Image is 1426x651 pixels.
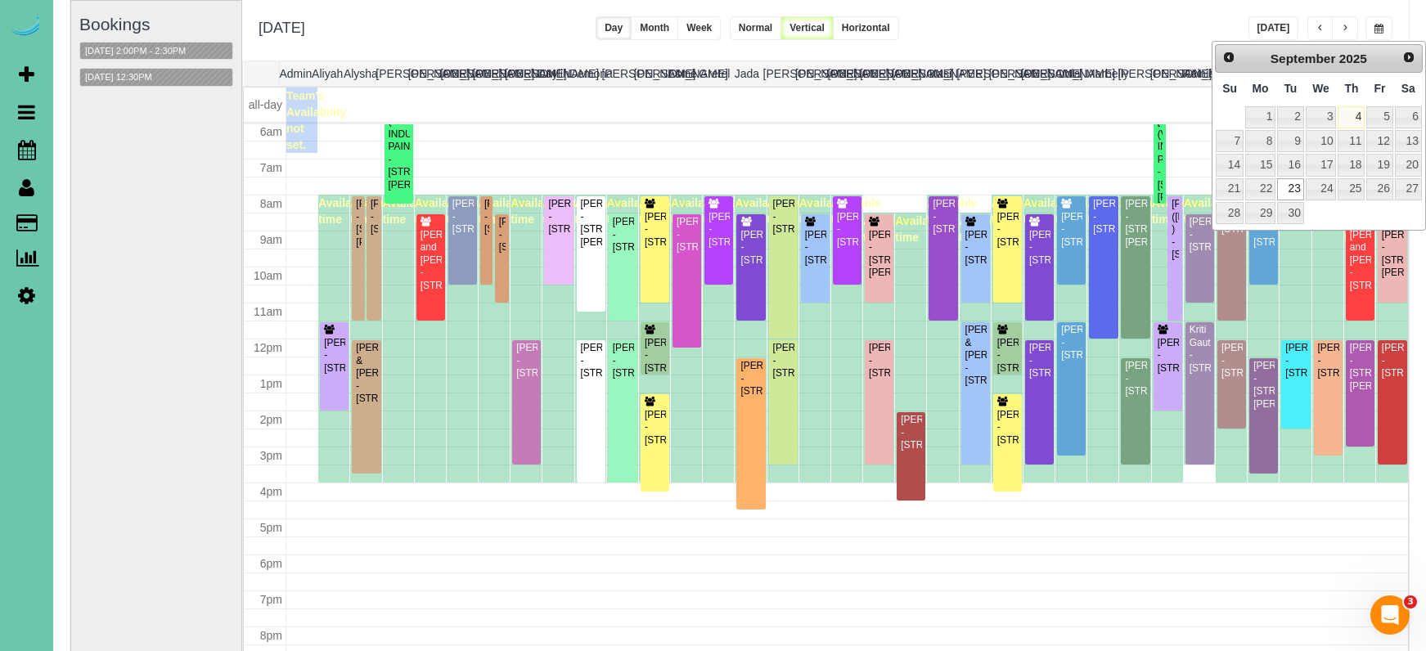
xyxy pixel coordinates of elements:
th: [PERSON_NAME] [956,61,988,86]
div: [PERSON_NAME] - [STREET_ADDRESS] [1381,342,1404,379]
th: Kasi [924,61,956,86]
div: [PERSON_NAME] - [STREET_ADDRESS] [1060,211,1082,249]
div: [PERSON_NAME] - [STREET_ADDRESS] [484,198,489,236]
div: [PERSON_NAME] - [STREET_ADDRESS] [1221,342,1243,379]
th: [PERSON_NAME] [1150,61,1182,86]
a: 14 [1216,154,1244,176]
a: 4 [1338,106,1365,128]
div: [PERSON_NAME] - [STREET_ADDRESS] [580,342,602,379]
div: [PERSON_NAME] - [STREET_ADDRESS] [804,229,826,267]
span: Available time [671,196,721,226]
div: [PERSON_NAME] - [STREET_ADDRESS] [996,211,1019,249]
a: Prev [1217,47,1240,70]
div: [PERSON_NAME] - [STREET_ADDRESS] [900,414,922,451]
div: [PERSON_NAME] - [STREET_ADDRESS] [1189,216,1211,254]
a: 21 [1216,178,1244,200]
button: Horizontal [833,16,899,40]
h3: Bookings [79,15,233,34]
th: Admin [279,61,311,86]
span: Available time [511,196,560,226]
span: Friday [1374,82,1386,95]
span: 4pm [260,485,282,498]
th: Alysha [344,61,376,86]
span: Wednesday [1312,82,1329,95]
button: Week [677,16,721,40]
th: [PERSON_NAME] [827,61,859,86]
span: 3 [1404,595,1417,608]
div: [PERSON_NAME] - [STREET_ADDRESS] [740,360,762,397]
button: Month [631,16,678,40]
div: [PERSON_NAME] - [STREET_ADDRESS][PERSON_NAME] [1349,342,1371,393]
div: [PERSON_NAME] - [STREET_ADDRESS] [996,409,1019,447]
div: [PERSON_NAME] - [STREET_ADDRESS][PERSON_NAME] [1124,198,1146,249]
span: 10am [254,269,282,282]
div: [PERSON_NAME] - [STREET_ADDRESS] [1028,342,1050,379]
th: [PERSON_NAME] [440,61,472,86]
span: Available time [992,196,1041,226]
span: Available time [1055,196,1105,226]
a: 13 [1395,130,1422,152]
span: Available time [479,196,529,226]
div: [PERSON_NAME] - [STREET_ADDRESS] [1157,337,1179,375]
div: [PERSON_NAME] - [STREET_ADDRESS] [1092,198,1114,236]
a: 27 [1395,178,1422,200]
a: 2 [1277,106,1303,128]
span: Tuesday [1284,82,1297,95]
div: [PERSON_NAME] - [STREET_ADDRESS][PERSON_NAME] [868,229,890,280]
div: [PERSON_NAME] - [STREET_ADDRESS] [547,198,569,236]
button: Day [596,16,632,40]
span: Monday [1253,82,1269,95]
span: 9am [260,233,282,246]
span: Available time [607,196,657,226]
span: 2025 [1339,52,1367,65]
th: Marbelly [1086,61,1118,86]
a: 23 [1277,178,1303,200]
button: Normal [730,16,781,40]
div: [PERSON_NAME] and [PERSON_NAME] - [STREET_ADDRESS] [420,229,442,292]
div: [PERSON_NAME] - [STREET_ADDRESS] [612,342,634,379]
div: [PERSON_NAME] - [STREET_ADDRESS][PERSON_NAME] [580,198,602,249]
a: 12 [1366,130,1392,152]
span: Available time [575,196,625,226]
div: [PERSON_NAME] - [STREET_ADDRESS] [932,198,954,236]
th: [PERSON_NAME] [376,61,407,86]
span: Available time [1152,196,1202,226]
div: [PERSON_NAME] - [STREET_ADDRESS] [515,342,538,379]
a: 28 [1216,202,1244,224]
span: Available time [703,196,753,226]
span: 8am [260,197,282,210]
th: Lola [1054,61,1086,86]
span: Saturday [1401,82,1415,95]
span: Prev [1222,51,1235,64]
span: 8pm [260,629,282,642]
div: [PERSON_NAME] and [PERSON_NAME] - [STREET_ADDRESS] [1349,229,1371,292]
a: 11 [1338,130,1365,152]
th: Esme [666,61,698,86]
span: Available time [735,196,785,226]
th: [PERSON_NAME] [473,61,505,86]
span: Available time [960,214,1010,244]
div: Kriti Gautama - [STREET_ADDRESS] [1189,324,1211,375]
a: 1 [1245,106,1275,128]
th: Gretel [699,61,731,86]
span: 3pm [260,449,282,462]
th: [PERSON_NAME] [892,61,924,86]
span: Available time [1184,196,1234,226]
span: 1pm [260,377,282,390]
span: Available time [927,196,977,226]
th: [PERSON_NAME] [795,61,827,86]
div: [PERSON_NAME] - [STREET_ADDRESS] [676,216,698,254]
span: Team's Availability not set. [286,89,346,151]
div: [PERSON_NAME] - [STREET_ADDRESS] [644,409,666,447]
span: Available time [1023,196,1073,226]
span: Available time [318,196,368,226]
th: [PERSON_NAME] [505,61,537,86]
a: 10 [1306,130,1337,152]
div: [PERSON_NAME] - [STREET_ADDRESS] [1060,324,1082,361]
a: 19 [1366,154,1392,176]
div: [PERSON_NAME] ([PERSON_NAME] ) - [STREET_ADDRESS] [1171,198,1179,261]
div: [PERSON_NAME] - [STREET_ADDRESS] [644,211,666,249]
a: Next [1397,47,1420,70]
span: Available time [639,196,689,226]
span: Available time [383,196,433,226]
